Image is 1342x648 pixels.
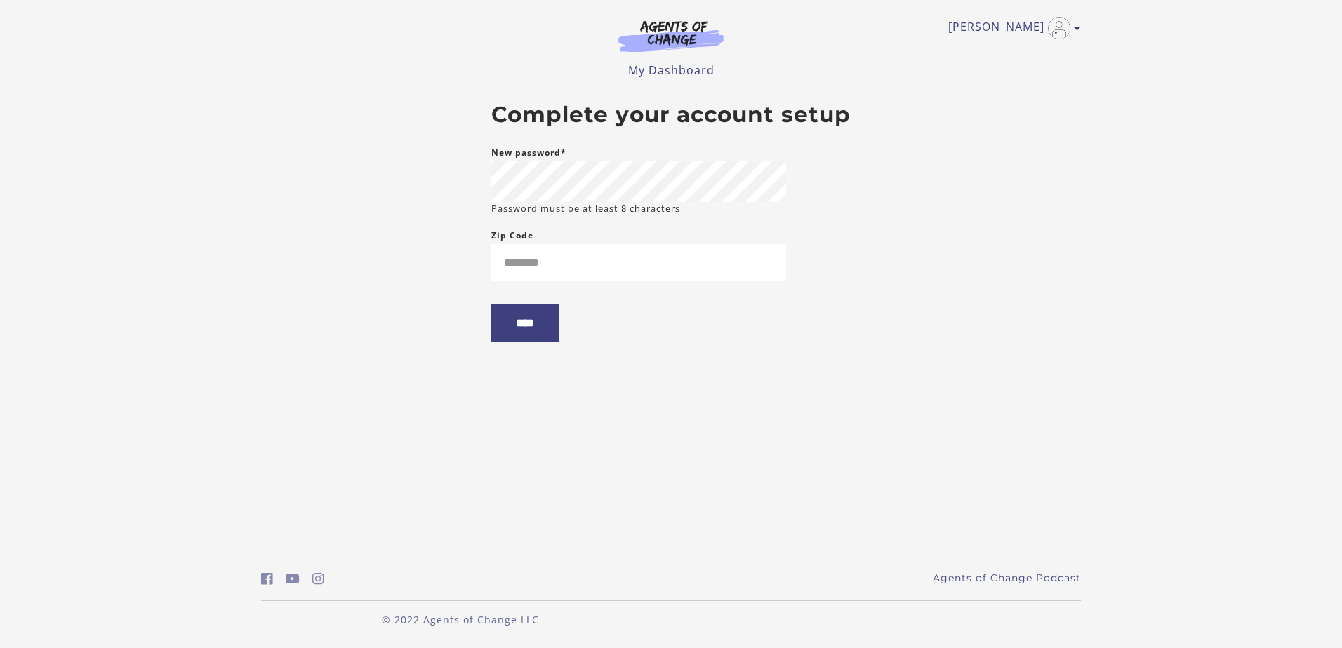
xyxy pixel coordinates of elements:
i: https://www.instagram.com/agentsofchangeprep/ (Open in a new window) [312,572,324,586]
a: My Dashboard [628,62,715,78]
a: https://www.instagram.com/agentsofchangeprep/ (Open in a new window) [312,569,324,589]
a: https://www.youtube.com/c/AgentsofChangeTestPrepbyMeaganMitchell (Open in a new window) [286,569,300,589]
label: New password* [491,144,566,161]
small: Password must be at least 8 characters [491,202,680,215]
a: Toggle menu [948,17,1074,39]
i: https://www.youtube.com/c/AgentsofChangeTestPrepbyMeaganMitchell (Open in a new window) [286,572,300,586]
label: Zip Code [491,227,533,244]
p: © 2022 Agents of Change LLC [261,612,660,627]
a: Agents of Change Podcast [933,571,1081,586]
h2: Complete your account setup [491,102,851,128]
a: https://www.facebook.com/groups/aswbtestprep (Open in a new window) [261,569,273,589]
img: Agents of Change Logo [604,20,738,52]
i: https://www.facebook.com/groups/aswbtestprep (Open in a new window) [261,572,273,586]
